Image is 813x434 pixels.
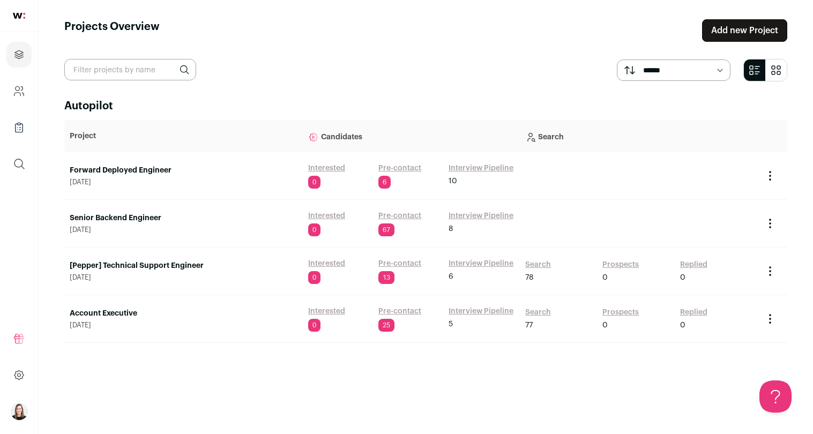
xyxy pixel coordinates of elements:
[70,178,297,186] span: [DATE]
[602,320,608,331] span: 0
[13,13,25,19] img: wellfound-shorthand-0d5821cbd27db2630d0214b213865d53afaa358527fdda9d0ea32b1df1b89c2c.svg
[602,272,608,283] span: 0
[680,259,707,270] a: Replied
[6,115,32,140] a: Company Lists
[70,131,297,141] p: Project
[680,307,707,318] a: Replied
[378,163,421,174] a: Pre-contact
[602,307,639,318] a: Prospects
[308,258,345,269] a: Interested
[378,258,421,269] a: Pre-contact
[11,403,28,420] button: Open dropdown
[449,258,513,269] a: Interview Pipeline
[764,265,777,278] button: Project Actions
[6,42,32,68] a: Projects
[378,176,391,189] span: 6
[308,125,514,147] p: Candidates
[378,271,394,284] span: 13
[70,165,297,176] a: Forward Deployed Engineer
[449,319,453,330] span: 5
[6,78,32,104] a: Company and ATS Settings
[70,273,297,282] span: [DATE]
[449,211,513,221] a: Interview Pipeline
[11,403,28,420] img: 15272052-medium_jpg
[525,259,551,270] a: Search
[680,272,685,283] span: 0
[764,169,777,182] button: Project Actions
[378,223,394,236] span: 67
[308,223,320,236] span: 0
[70,213,297,223] a: Senior Backend Engineer
[308,176,320,189] span: 0
[64,19,160,42] h1: Projects Overview
[449,223,453,234] span: 8
[449,163,513,174] a: Interview Pipeline
[378,211,421,221] a: Pre-contact
[308,211,345,221] a: Interested
[308,319,320,332] span: 0
[70,226,297,234] span: [DATE]
[602,259,639,270] a: Prospects
[449,271,453,282] span: 6
[525,320,533,331] span: 77
[525,272,533,283] span: 78
[680,320,685,331] span: 0
[70,308,297,319] a: Account Executive
[525,125,753,147] p: Search
[64,99,787,114] h2: Autopilot
[449,176,457,186] span: 10
[525,307,551,318] a: Search
[70,260,297,271] a: [Pepper] Technical Support Engineer
[702,19,787,42] a: Add new Project
[70,321,297,330] span: [DATE]
[449,306,513,317] a: Interview Pipeline
[64,59,196,80] input: Filter projects by name
[759,380,792,413] iframe: Help Scout Beacon - Open
[764,217,777,230] button: Project Actions
[378,319,394,332] span: 25
[764,312,777,325] button: Project Actions
[378,306,421,317] a: Pre-contact
[308,163,345,174] a: Interested
[308,271,320,284] span: 0
[308,306,345,317] a: Interested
